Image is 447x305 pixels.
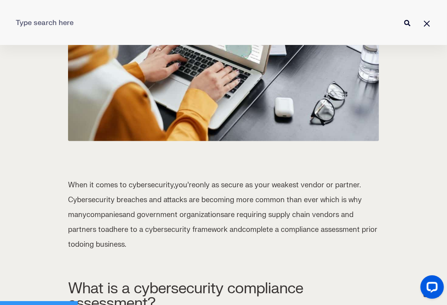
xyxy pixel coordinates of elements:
[75,240,126,249] span: doing business.
[68,181,362,219] span: only as secure as your weakest vendor or partner. Cybersecurity breaches and attacks are becoming...
[414,272,447,305] iframe: LiveChat chat widget
[422,18,431,28] a: Close Search
[175,181,196,190] span: you’re
[105,225,242,234] span: adhere to a cybersecurity framework and
[402,18,412,28] button: Perform Search
[68,181,175,190] span: When it comes to cybersecurity,
[122,210,224,219] span: and government organizations
[86,210,122,219] span: companies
